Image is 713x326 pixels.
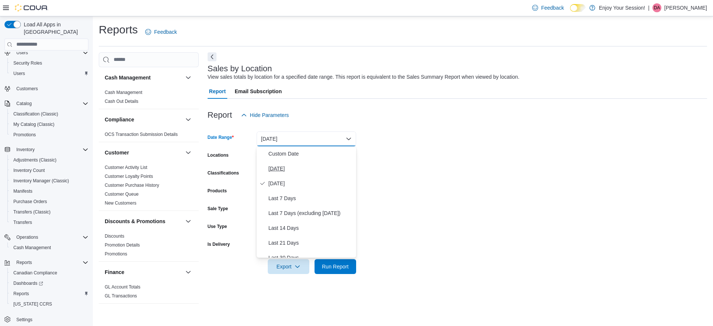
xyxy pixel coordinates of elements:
[208,188,227,194] label: Products
[208,64,272,73] h3: Sales by Location
[238,108,292,123] button: Hide Parameters
[208,111,232,120] h3: Report
[10,300,55,309] a: [US_STATE] CCRS
[105,310,128,318] h3: Inventory
[648,3,649,12] p: |
[13,233,88,242] span: Operations
[268,209,353,218] span: Last 7 Days (excluding [DATE])
[184,217,193,226] button: Discounts & Promotions
[208,73,520,81] div: View sales totals by location for a specified date range. This report is equivalent to the Sales ...
[272,259,305,274] span: Export
[13,71,25,76] span: Users
[105,293,137,299] span: GL Transactions
[257,146,356,258] div: Select listbox
[10,243,88,252] span: Cash Management
[105,174,153,179] a: Customer Loyalty Points
[235,84,282,99] span: Email Subscription
[105,149,129,156] h3: Customer
[10,279,46,288] a: Dashboards
[13,99,35,108] button: Catalog
[21,21,88,36] span: Load All Apps in [GEOGRAPHIC_DATA]
[7,288,91,299] button: Reports
[7,242,91,253] button: Cash Management
[268,224,353,232] span: Last 14 Days
[16,260,32,265] span: Reports
[13,291,29,297] span: Reports
[7,278,91,288] a: Dashboards
[10,289,32,298] a: Reports
[315,259,356,274] button: Run Report
[13,233,41,242] button: Operations
[10,156,59,164] a: Adjustments (Classic)
[10,187,35,196] a: Manifests
[7,109,91,119] button: Classification (Classic)
[105,99,139,104] a: Cash Out Details
[105,98,139,104] span: Cash Out Details
[268,194,353,203] span: Last 7 Days
[16,147,35,153] span: Inventory
[13,270,57,276] span: Canadian Compliance
[13,167,45,173] span: Inventory Count
[105,242,140,248] a: Promotion Details
[13,145,38,154] button: Inventory
[7,119,91,130] button: My Catalog (Classic)
[10,268,60,277] a: Canadian Compliance
[105,218,182,225] button: Discounts & Promotions
[13,245,51,251] span: Cash Management
[99,232,199,261] div: Discounts & Promotions
[10,289,88,298] span: Reports
[10,69,88,78] span: Users
[10,243,54,252] a: Cash Management
[322,263,349,270] span: Run Report
[105,165,147,170] a: Customer Activity List
[142,25,180,39] a: Feedback
[13,219,32,225] span: Transfers
[105,268,182,276] button: Finance
[13,60,42,66] span: Security Roles
[7,155,91,165] button: Adjustments (Classic)
[184,268,193,277] button: Finance
[268,253,353,262] span: Last 30 Days
[268,149,353,158] span: Custom Date
[268,164,353,173] span: [DATE]
[105,310,182,318] button: Inventory
[13,258,88,267] span: Reports
[105,192,139,197] a: Customer Queue
[541,4,564,12] span: Feedback
[208,224,227,229] label: Use Type
[184,73,193,82] button: Cash Management
[13,188,32,194] span: Manifests
[654,3,660,12] span: DA
[13,199,47,205] span: Purchase Orders
[184,115,193,124] button: Compliance
[208,241,230,247] label: Is Delivery
[13,121,55,127] span: My Catalog (Classic)
[268,238,353,247] span: Last 21 Days
[10,156,88,164] span: Adjustments (Classic)
[208,52,216,61] button: Next
[105,74,151,81] h3: Cash Management
[1,48,91,58] button: Users
[16,50,28,56] span: Users
[268,179,353,188] span: [DATE]
[105,116,182,123] button: Compliance
[99,283,199,303] div: Finance
[105,132,178,137] a: OCS Transaction Submission Details
[1,83,91,94] button: Customers
[16,317,32,323] span: Settings
[105,191,139,197] span: Customer Queue
[10,187,88,196] span: Manifests
[7,186,91,196] button: Manifests
[209,84,226,99] span: Report
[10,218,88,227] span: Transfers
[10,130,39,139] a: Promotions
[99,22,138,37] h1: Reports
[16,86,38,92] span: Customers
[1,144,91,155] button: Inventory
[105,284,140,290] span: GL Account Totals
[10,300,88,309] span: Washington CCRS
[13,48,88,57] span: Users
[13,132,36,138] span: Promotions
